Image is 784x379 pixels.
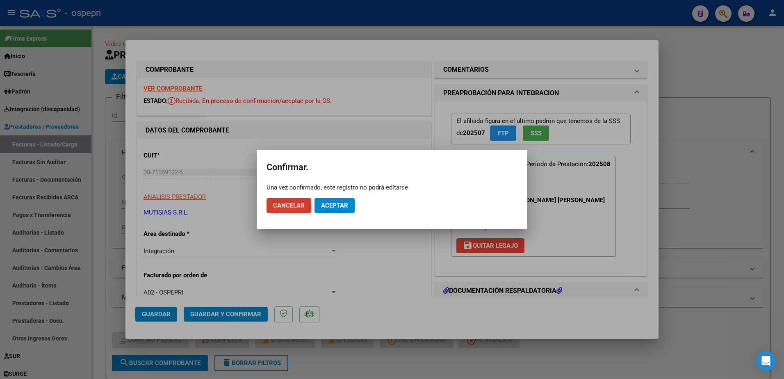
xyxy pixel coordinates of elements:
div: Una vez confirmado, este registro no podrá editarse [267,183,517,192]
button: Cancelar [267,198,311,213]
h2: Confirmar. [267,160,517,175]
div: Open Intercom Messenger [756,351,776,371]
button: Aceptar [315,198,355,213]
span: Cancelar [273,202,305,209]
span: Aceptar [321,202,348,209]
